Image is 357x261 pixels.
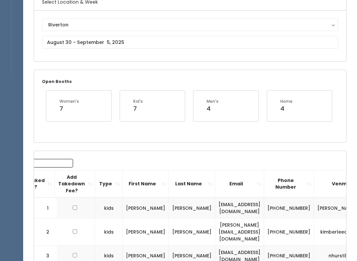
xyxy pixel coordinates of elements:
td: [PERSON_NAME] [123,198,169,219]
div: 4 [207,105,218,113]
th: Email: activate to sort column ascending [215,170,264,198]
th: Type: activate to sort column ascending [95,170,123,198]
th: First Name: activate to sort column ascending [123,170,169,198]
td: [PERSON_NAME] [169,198,215,219]
th: Add Takedown Fee?: activate to sort column ascending [55,170,95,198]
div: 7 [133,105,143,113]
td: [PHONE_NUMBER] [264,198,314,219]
div: 7 [59,105,79,113]
div: 4 [280,105,293,113]
td: kids [95,219,123,246]
td: [PERSON_NAME] [169,219,215,246]
th: Phone Number: activate to sort column ascending [264,170,314,198]
input: August 30 - September 5, 2025 [42,36,338,49]
td: [PERSON_NAME][EMAIL_ADDRESS][DOMAIN_NAME] [215,219,264,246]
td: kids [95,198,123,219]
th: Checked in?: activate to sort column ascending [19,170,55,198]
td: [PERSON_NAME] [123,219,169,246]
div: Home [280,99,293,105]
button: Riverton [42,19,338,31]
div: Men's [207,99,218,105]
div: Riverton [48,21,332,29]
td: [EMAIL_ADDRESS][DOMAIN_NAME] [215,198,264,219]
td: 2 [34,219,57,246]
td: 1 [34,198,57,219]
small: Open Booths [42,79,72,85]
div: Kid's [133,99,143,105]
th: Last Name: activate to sort column ascending [169,170,215,198]
div: Women's [59,99,79,105]
td: [PHONE_NUMBER] [264,219,314,246]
